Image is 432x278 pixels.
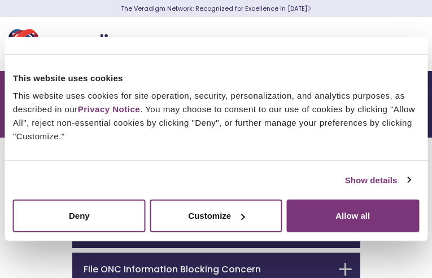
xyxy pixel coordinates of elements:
h6: File ONC Information Blocking Concern [84,264,332,275]
button: Deny [13,200,146,232]
a: Show details [345,173,411,187]
span: Learn More [307,4,311,13]
a: Privacy Notice [78,104,140,114]
button: Toggle Navigation Menu [398,29,415,59]
a: The Veradigm Network: Recognized for Excellence in [DATE]Learn More [121,4,311,13]
button: Allow all [286,200,419,232]
div: This website uses cookies [13,71,419,85]
div: This website uses cookies for site operation, security, personalization, and analytics purposes, ... [13,89,419,143]
button: Customize [150,200,282,232]
img: Veradigm logo [8,25,144,63]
